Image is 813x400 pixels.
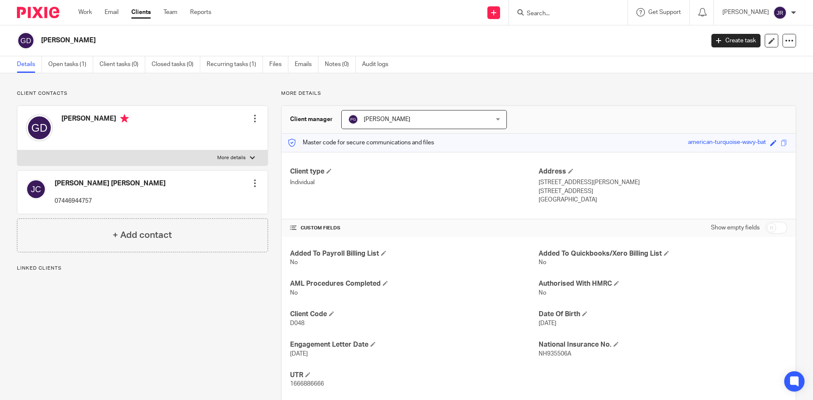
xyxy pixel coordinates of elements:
[290,167,539,176] h4: Client type
[26,179,46,199] img: svg%3E
[269,56,288,73] a: Files
[207,56,263,73] a: Recurring tasks (1)
[113,229,172,242] h4: + Add contact
[290,115,333,124] h3: Client manager
[295,56,318,73] a: Emails
[711,223,760,232] label: Show empty fields
[539,340,787,349] h4: National Insurance No.
[17,32,35,50] img: svg%3E
[539,310,787,319] h4: Date Of Birth
[290,340,539,349] h4: Engagement Letter Date
[152,56,200,73] a: Closed tasks (0)
[17,56,42,73] a: Details
[539,196,787,204] p: [GEOGRAPHIC_DATA]
[78,8,92,17] a: Work
[290,259,298,265] span: No
[290,279,539,288] h4: AML Procedures Completed
[17,90,268,97] p: Client contacts
[290,320,304,326] span: D048
[290,381,324,387] span: 1666886666
[539,259,546,265] span: No
[105,8,119,17] a: Email
[281,90,796,97] p: More details
[290,310,539,319] h4: Client Code
[539,320,556,326] span: [DATE]
[190,8,211,17] a: Reports
[711,34,760,47] a: Create task
[100,56,145,73] a: Client tasks (0)
[61,114,129,125] h4: [PERSON_NAME]
[539,178,787,187] p: [STREET_ADDRESS][PERSON_NAME]
[290,249,539,258] h4: Added To Payroll Billing List
[290,178,539,187] p: Individual
[17,7,59,18] img: Pixie
[41,36,567,45] h2: [PERSON_NAME]
[648,9,681,15] span: Get Support
[288,138,434,147] p: Master code for secure communications and files
[55,179,166,188] h4: [PERSON_NAME] [PERSON_NAME]
[48,56,93,73] a: Open tasks (1)
[163,8,177,17] a: Team
[26,114,53,141] img: svg%3E
[364,116,410,122] span: [PERSON_NAME]
[325,56,356,73] a: Notes (0)
[348,114,358,124] img: svg%3E
[539,249,787,258] h4: Added To Quickbooks/Xero Billing List
[120,114,129,123] i: Primary
[217,154,246,161] p: More details
[539,351,571,357] span: NH935506A
[539,187,787,196] p: [STREET_ADDRESS]
[131,8,151,17] a: Clients
[290,351,308,357] span: [DATE]
[539,290,546,296] span: No
[290,225,539,232] h4: CUSTOM FIELDS
[290,290,298,296] span: No
[688,138,766,148] div: american-turquoise-wavy-bat
[539,279,787,288] h4: Authorised With HMRC
[526,10,602,18] input: Search
[362,56,395,73] a: Audit logs
[722,8,769,17] p: [PERSON_NAME]
[17,265,268,272] p: Linked clients
[55,197,166,205] p: 07446944757
[773,6,787,19] img: svg%3E
[290,371,539,380] h4: UTR
[539,167,787,176] h4: Address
